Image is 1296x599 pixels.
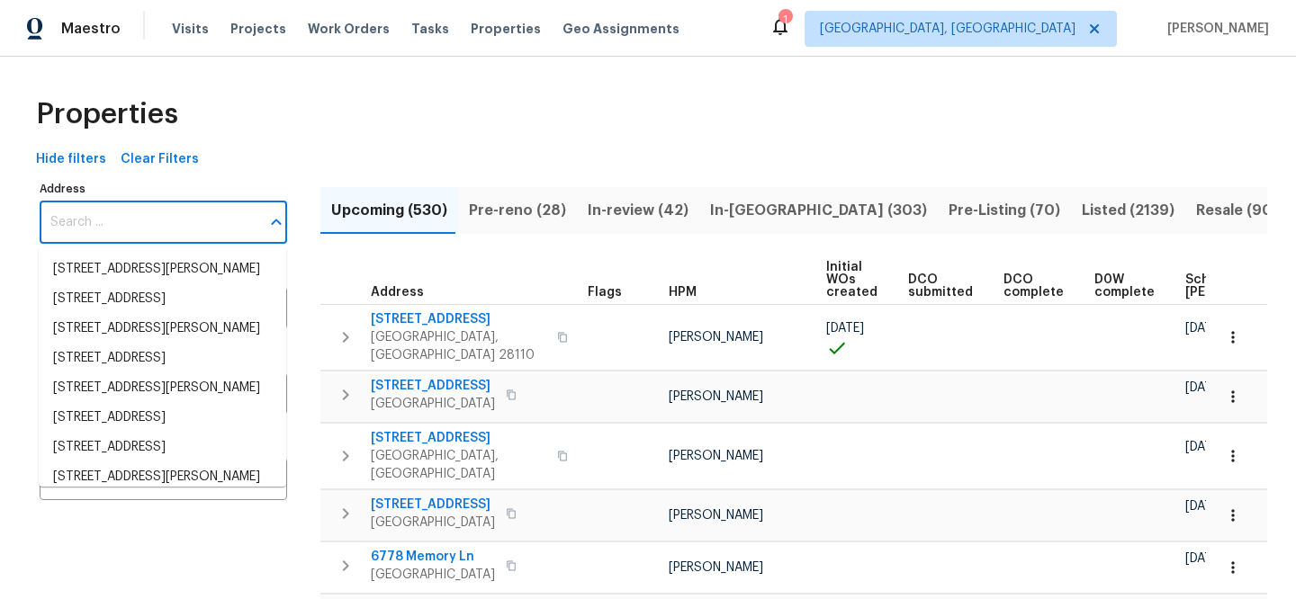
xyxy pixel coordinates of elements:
button: Clear Filters [113,143,206,176]
span: [PERSON_NAME] [669,509,763,522]
span: HPM [669,286,697,299]
span: [PERSON_NAME] [669,390,763,403]
span: Scheduled [PERSON_NAME] [1185,273,1287,299]
span: [GEOGRAPHIC_DATA], [GEOGRAPHIC_DATA] [820,20,1075,38]
span: [STREET_ADDRESS] [371,429,546,447]
li: [STREET_ADDRESS] [39,284,286,314]
span: Projects [230,20,286,38]
span: Maestro [61,20,121,38]
span: [DATE] [1185,441,1223,453]
span: [PERSON_NAME] [1160,20,1269,38]
li: [STREET_ADDRESS][PERSON_NAME][PERSON_NAME] [39,462,286,511]
li: [STREET_ADDRESS][PERSON_NAME] [39,255,286,284]
span: In-[GEOGRAPHIC_DATA] (303) [710,198,927,223]
span: [STREET_ADDRESS] [371,310,546,328]
span: [GEOGRAPHIC_DATA] [371,514,495,532]
span: Initial WOs created [826,261,877,299]
span: [PERSON_NAME] [669,450,763,462]
span: [GEOGRAPHIC_DATA] [371,566,495,584]
span: Work Orders [308,20,390,38]
input: Search ... [40,201,260,244]
span: [DATE] [1185,322,1223,335]
span: 6778 Memory Ln [371,548,495,566]
li: [STREET_ADDRESS][PERSON_NAME] [39,373,286,403]
span: Resale (908) [1196,198,1288,223]
span: [STREET_ADDRESS] [371,377,495,395]
span: Geo Assignments [562,20,679,38]
span: DCO submitted [908,273,973,299]
span: [DATE] [1185,381,1223,394]
span: Clear Filters [121,148,199,171]
label: Address [40,183,287,194]
span: [DATE] [1185,552,1223,565]
span: Properties [36,105,178,123]
li: [STREET_ADDRESS] [39,344,286,373]
span: Pre-Listing (70) [949,198,1060,223]
span: [PERSON_NAME] [669,331,763,344]
span: In-review (42) [588,198,688,223]
span: Properties [471,20,541,38]
span: [DATE] [826,322,864,335]
span: [DATE] [1185,500,1223,513]
button: Close [264,210,289,235]
span: [GEOGRAPHIC_DATA], [GEOGRAPHIC_DATA] [371,447,546,483]
span: Pre-reno (28) [469,198,566,223]
li: [STREET_ADDRESS][PERSON_NAME] [39,314,286,344]
button: Hide filters [29,143,113,176]
span: [PERSON_NAME] [669,561,763,574]
span: Tasks [411,22,449,35]
span: Upcoming (530) [331,198,447,223]
li: [STREET_ADDRESS] [39,403,286,433]
span: [STREET_ADDRESS] [371,496,495,514]
span: [GEOGRAPHIC_DATA], [GEOGRAPHIC_DATA] 28110 [371,328,546,364]
span: Flags [588,286,622,299]
span: Listed (2139) [1082,198,1174,223]
span: Address [371,286,424,299]
span: Visits [172,20,209,38]
span: Hide filters [36,148,106,171]
span: D0W complete [1094,273,1155,299]
li: [STREET_ADDRESS] [39,433,286,462]
div: 1 [778,11,791,29]
span: DCO complete [1003,273,1064,299]
span: [GEOGRAPHIC_DATA] [371,395,495,413]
